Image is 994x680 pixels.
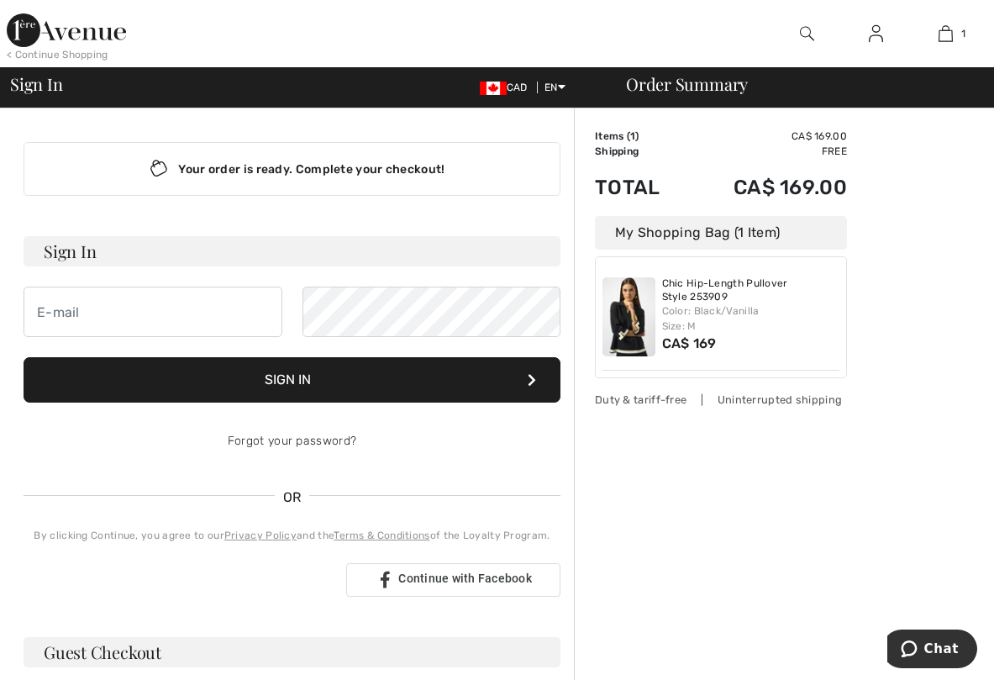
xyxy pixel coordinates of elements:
button: Sign In [24,357,560,403]
td: Shipping [595,144,686,159]
span: EN [544,82,565,93]
span: CA$ 169 [662,335,717,351]
a: Terms & Conditions [334,530,429,541]
span: 1 [961,26,965,41]
span: Continue with Facebook [398,572,532,585]
iframe: Opens a widget where you can chat to one of our agents [887,630,977,672]
span: CAD [480,82,534,93]
div: Your order is ready. Complete your checkout! [24,142,560,196]
span: Sign In [10,76,62,92]
img: Chic Hip-Length Pullover Style 253909 [602,277,655,356]
iframe: Sign in with Google Button [15,561,341,598]
h3: Sign In [24,236,560,266]
h3: Guest Checkout [24,637,560,667]
img: My Bag [939,24,953,44]
div: By clicking Continue, you agree to our and the of the Loyalty Program. [24,528,560,543]
a: Sign In [855,24,897,45]
a: Chic Hip-Length Pullover Style 253909 [662,277,840,303]
div: Duty & tariff-free | Uninterrupted shipping [595,392,847,408]
input: E-mail [24,287,282,337]
span: OR [275,488,310,508]
a: Privacy Policy [224,530,297,541]
td: CA$ 169.00 [686,159,847,216]
a: Forgot your password? [228,434,356,448]
td: Total [595,159,686,216]
div: < Continue Shopping [7,47,108,62]
td: Free [686,144,847,159]
a: 1 [912,24,980,44]
img: search the website [800,24,814,44]
div: Order Summary [606,76,984,92]
td: Items ( ) [595,129,686,144]
td: CA$ 169.00 [686,129,847,144]
img: 1ère Avenue [7,13,126,47]
img: My Info [869,24,883,44]
span: 1 [630,130,635,142]
div: My Shopping Bag (1 Item) [595,216,847,250]
div: Color: Black/Vanilla Size: M [662,303,840,334]
img: Canadian Dollar [480,82,507,95]
a: Continue with Facebook [346,563,560,597]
